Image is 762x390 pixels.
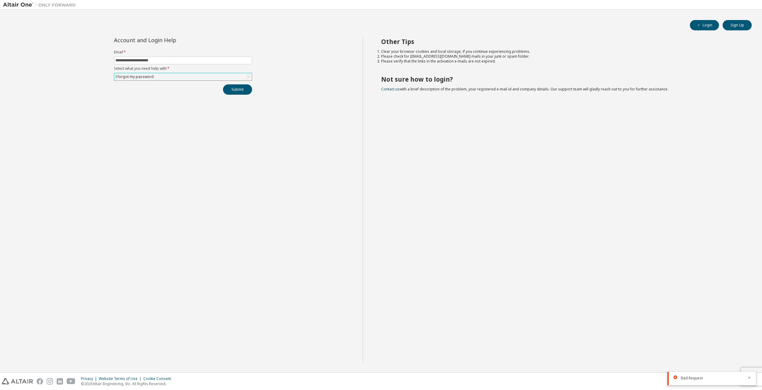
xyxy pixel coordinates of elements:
li: Please verify that the links in the activation e-mails are not expired. [381,59,741,64]
a: Contact us [381,86,400,92]
li: Please check for [EMAIL_ADDRESS][DOMAIN_NAME] mails in your junk or spam folder. [381,54,741,59]
h2: Not sure how to login? [381,75,741,83]
span: Bad Request [681,376,703,381]
img: facebook.svg [37,378,43,385]
li: Clear your browser cookies and local storage, if you continue experiencing problems. [381,49,741,54]
div: I forgot my password [115,73,155,80]
div: Cookie Consent [143,376,175,381]
label: Email [114,50,252,55]
button: Sign Up [723,20,752,30]
button: Login [690,20,719,30]
div: Privacy [81,376,99,381]
label: Select what you need help with [114,66,252,71]
div: Account and Login Help [114,38,225,42]
img: instagram.svg [47,378,53,385]
p: © 2025 Altair Engineering, Inc. All Rights Reserved. [81,381,175,386]
img: linkedin.svg [57,378,63,385]
img: Altair One [3,2,79,8]
img: altair_logo.svg [2,378,33,385]
div: I forgot my password [114,73,252,80]
span: with a brief description of the problem, your registered e-mail id and company details. Our suppo... [381,86,668,92]
img: youtube.svg [67,378,75,385]
h2: Other Tips [381,38,741,46]
button: Submit [223,84,252,95]
div: Website Terms of Use [99,376,143,381]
